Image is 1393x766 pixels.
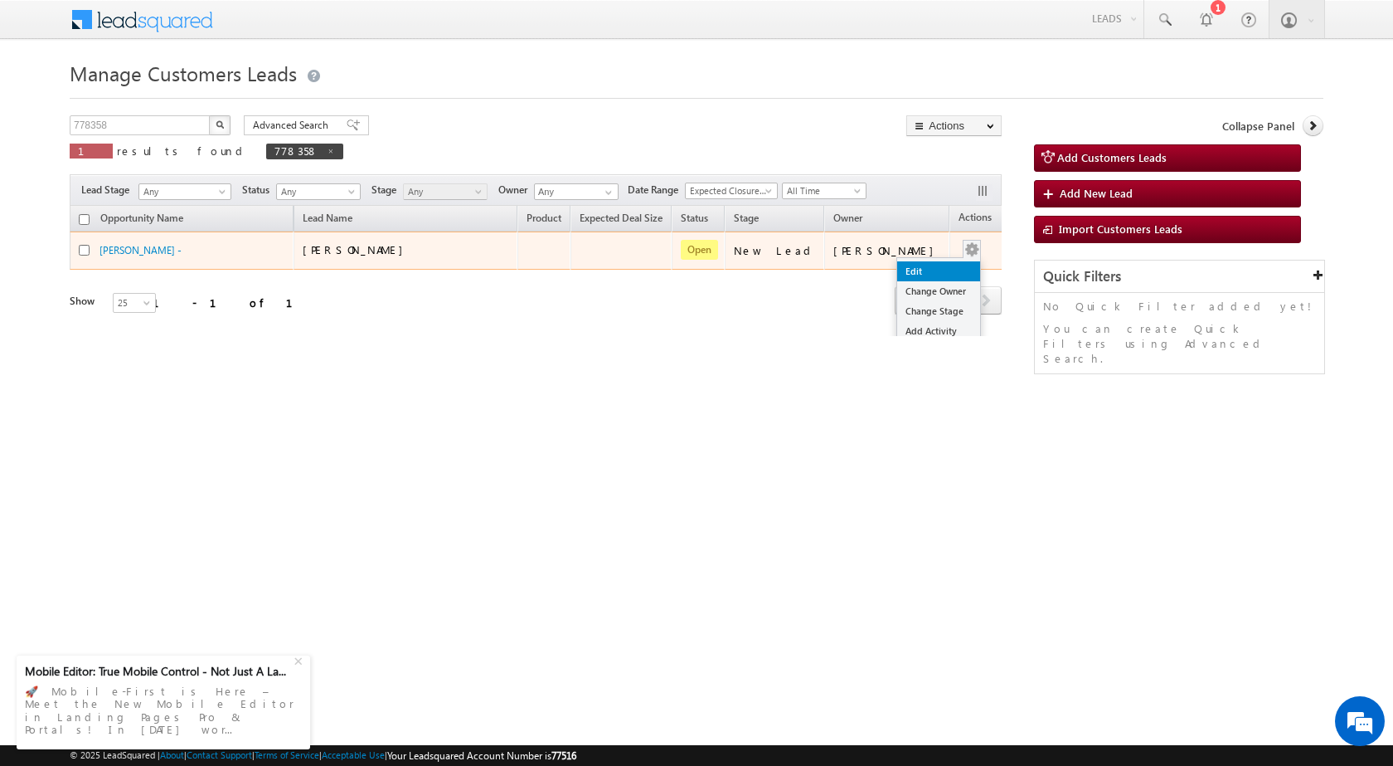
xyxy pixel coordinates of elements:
[86,87,279,109] div: Chat with us now
[276,183,361,200] a: Any
[580,212,663,224] span: Expected Deal Size
[1035,261,1324,293] div: Quick Filters
[404,184,483,199] span: Any
[303,242,411,256] span: [PERSON_NAME]
[114,295,158,310] span: 25
[81,183,136,198] span: Lead Stage
[681,240,718,260] span: Open
[950,208,1000,230] span: Actions
[272,8,312,48] div: Minimize live chat window
[387,749,576,762] span: Your Leadsquared Account Number is
[596,184,617,201] a: Show All Items
[1043,321,1316,366] p: You can create Quick Filters using Advanced Search.
[160,749,184,760] a: About
[971,286,1002,315] span: next
[25,680,302,741] div: 🚀 Mobile-First is Here – Meet the New Mobile Editor in Landing Pages Pro & Portals! In [DATE] wor...
[897,321,980,341] a: Add Activity
[906,115,1002,136] button: Actions
[100,212,183,224] span: Opportunity Name
[1059,222,1182,236] span: Import Customers Leads
[139,184,226,199] span: Any
[28,87,70,109] img: d_60004797649_company_0_60004797649
[1222,119,1294,134] span: Collapse Panel
[527,212,561,224] span: Product
[734,212,759,224] span: Stage
[277,184,356,199] span: Any
[1043,299,1316,314] p: No Quick Filter added yet!
[403,183,488,200] a: Any
[897,301,980,321] a: Change Stage
[571,209,671,231] a: Expected Deal Size
[274,144,318,158] span: 778358
[70,294,99,309] div: Show
[551,749,576,762] span: 77516
[255,749,319,760] a: Terms of Service
[726,209,767,231] a: Stage
[971,288,1002,315] a: next
[685,183,778,199] a: Expected Closure Date
[117,144,249,158] span: results found
[187,749,252,760] a: Contact Support
[897,281,980,301] a: Change Owner
[216,120,224,129] img: Search
[534,183,619,200] input: Type to Search
[226,511,301,534] em: Start Chat
[113,293,156,313] a: 25
[1057,150,1167,164] span: Add Customers Leads
[322,749,385,760] a: Acceptable Use
[70,748,576,764] span: © 2025 LeadSquared | | | | |
[895,286,925,315] span: prev
[22,154,303,497] textarea: Type your message and hit 'Enter'
[153,293,313,312] div: 1 - 1 of 1
[782,183,866,199] a: All Time
[672,209,716,231] a: Status
[294,209,361,231] span: Lead Name
[628,183,685,198] span: Date Range
[734,243,817,258] div: New Lead
[371,183,403,198] span: Stage
[242,183,276,198] span: Status
[25,664,292,679] div: Mobile Editor: True Mobile Control - Not Just A La...
[498,183,534,198] span: Owner
[253,118,333,133] span: Advanced Search
[78,144,104,158] span: 1
[897,261,980,281] a: Edit
[138,183,231,200] a: Any
[79,214,90,225] input: Check all records
[290,650,310,670] div: +
[686,183,772,198] span: Expected Closure Date
[833,243,942,258] div: [PERSON_NAME]
[99,244,182,256] a: [PERSON_NAME] -
[92,209,192,231] a: Opportunity Name
[895,288,925,315] a: prev
[1060,186,1133,200] span: Add New Lead
[783,183,862,198] span: All Time
[70,60,297,86] span: Manage Customers Leads
[833,212,862,224] span: Owner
